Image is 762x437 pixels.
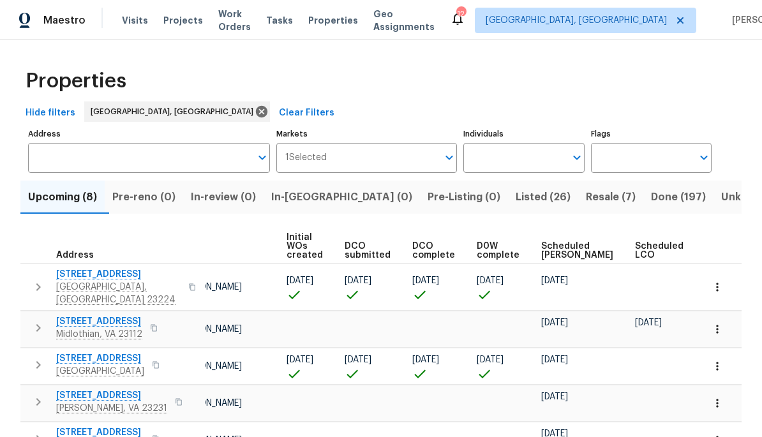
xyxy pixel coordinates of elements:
span: [DATE] [412,276,439,285]
span: Pre-reno (0) [112,188,176,206]
span: [DATE] [477,276,504,285]
span: [GEOGRAPHIC_DATA], [GEOGRAPHIC_DATA] [486,14,667,27]
span: [DATE] [412,355,439,364]
span: Hide filters [26,105,75,121]
span: In-[GEOGRAPHIC_DATA] (0) [271,188,412,206]
span: Projects [163,14,203,27]
span: 1 Selected [285,152,327,163]
span: [DATE] [345,355,371,364]
span: Maestro [43,14,86,27]
span: Visits [122,14,148,27]
button: Clear Filters [274,101,340,125]
span: [DATE] [477,355,504,364]
span: [PERSON_NAME] [175,283,242,292]
span: Listed (26) [516,188,571,206]
span: Properties [308,14,358,27]
span: [PERSON_NAME] [175,325,242,334]
span: Initial WOs created [287,233,323,260]
span: [DATE] [345,276,371,285]
span: [GEOGRAPHIC_DATA], [GEOGRAPHIC_DATA] [91,105,258,118]
span: DCO complete [412,242,455,260]
span: [PERSON_NAME] [175,362,242,371]
span: Tasks [266,16,293,25]
span: [DATE] [541,355,568,364]
button: Open [695,149,713,167]
span: Properties [26,75,126,87]
span: [DATE] [541,392,568,401]
span: [DATE] [635,318,662,327]
span: Geo Assignments [373,8,435,33]
div: [GEOGRAPHIC_DATA], [GEOGRAPHIC_DATA] [84,101,270,122]
span: Clear Filters [279,105,334,121]
span: Scheduled [PERSON_NAME] [541,242,613,260]
span: [DATE] [541,318,568,327]
span: In-review (0) [191,188,256,206]
span: [DATE] [541,276,568,285]
span: Done (197) [651,188,706,206]
span: [DATE] [287,276,313,285]
label: Individuals [463,130,584,138]
label: Address [28,130,270,138]
span: Resale (7) [586,188,636,206]
span: [DATE] [287,355,313,364]
button: Open [568,149,586,167]
button: Open [440,149,458,167]
button: Open [253,149,271,167]
span: Pre-Listing (0) [428,188,500,206]
span: Upcoming (8) [28,188,97,206]
span: Work Orders [218,8,251,33]
span: DCO submitted [345,242,391,260]
label: Markets [276,130,458,138]
span: D0W complete [477,242,519,260]
label: Flags [591,130,712,138]
span: Scheduled LCO [635,242,684,260]
span: [PERSON_NAME] [175,399,242,408]
div: 12 [456,8,465,20]
button: Hide filters [20,101,80,125]
span: Address [56,251,94,260]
